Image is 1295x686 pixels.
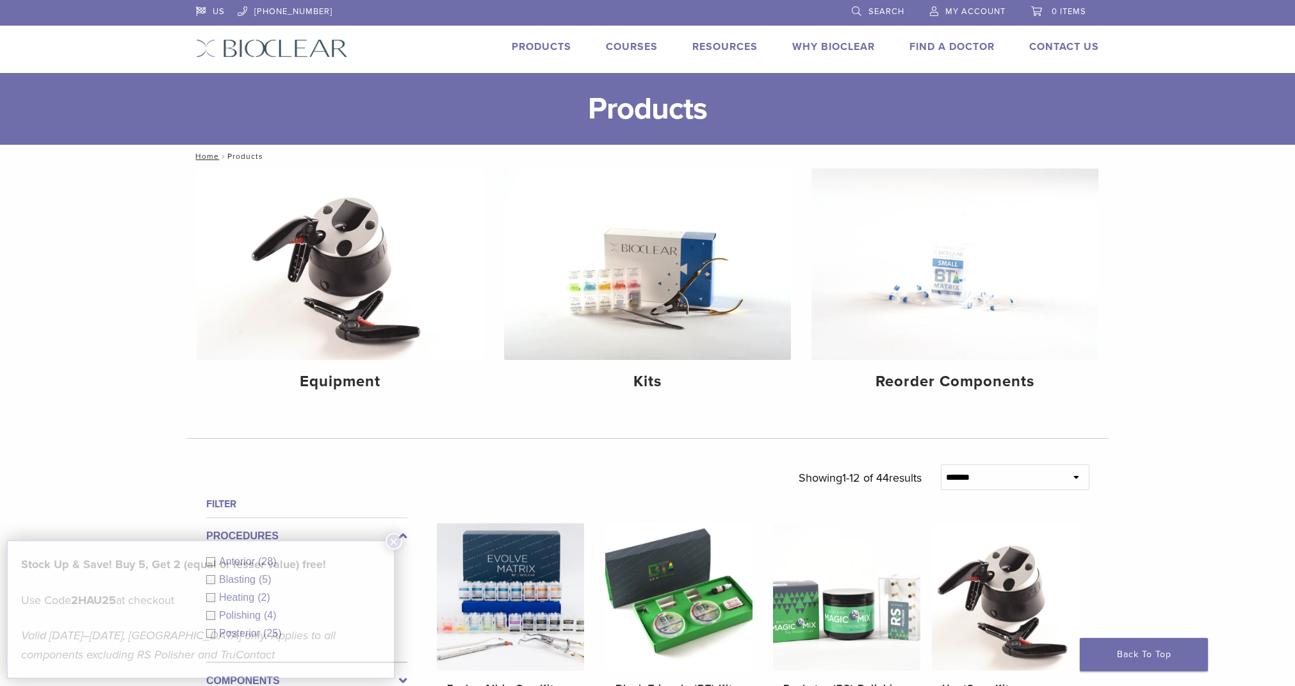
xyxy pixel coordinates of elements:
[1052,6,1086,17] span: 0 items
[605,523,753,671] img: Black Triangle (BT) Kit
[21,591,380,610] p: Use Code at checkout
[21,557,326,571] strong: Stock Up & Save! Buy 5, Get 2 (equal or lesser value) free!
[811,168,1098,402] a: Reorder Components
[811,168,1098,360] img: Reorder Components
[822,370,1088,393] h4: Reorder Components
[196,39,348,58] img: Bioclear
[945,6,1006,17] span: My Account
[606,40,658,53] a: Courses
[932,523,1079,671] img: HeatSync Kit
[1080,638,1208,671] a: Back To Top
[792,40,875,53] a: Why Bioclear
[197,168,484,360] img: Equipment
[504,168,791,402] a: Kits
[692,40,758,53] a: Resources
[197,168,484,402] a: Equipment
[773,523,920,671] img: Rockstar (RS) Polishing Kit
[514,370,781,393] h4: Kits
[1029,40,1099,53] a: Contact Us
[206,528,407,544] label: Procedures
[186,145,1109,168] nav: Products
[71,593,116,607] strong: 2HAU25
[512,40,571,53] a: Products
[909,40,995,53] a: Find A Doctor
[799,464,922,491] p: Showing results
[504,168,791,360] img: Kits
[842,471,889,485] span: 1-12 of 44
[206,496,407,512] h4: Filter
[219,153,227,159] span: /
[437,523,584,671] img: Evolve All-in-One Kit
[868,6,904,17] span: Search
[207,370,473,393] h4: Equipment
[21,628,336,662] em: Valid [DATE]–[DATE], [GEOGRAPHIC_DATA] only. Applies to all components excluding RS Polisher and ...
[191,152,219,161] a: Home
[386,533,402,550] button: Close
